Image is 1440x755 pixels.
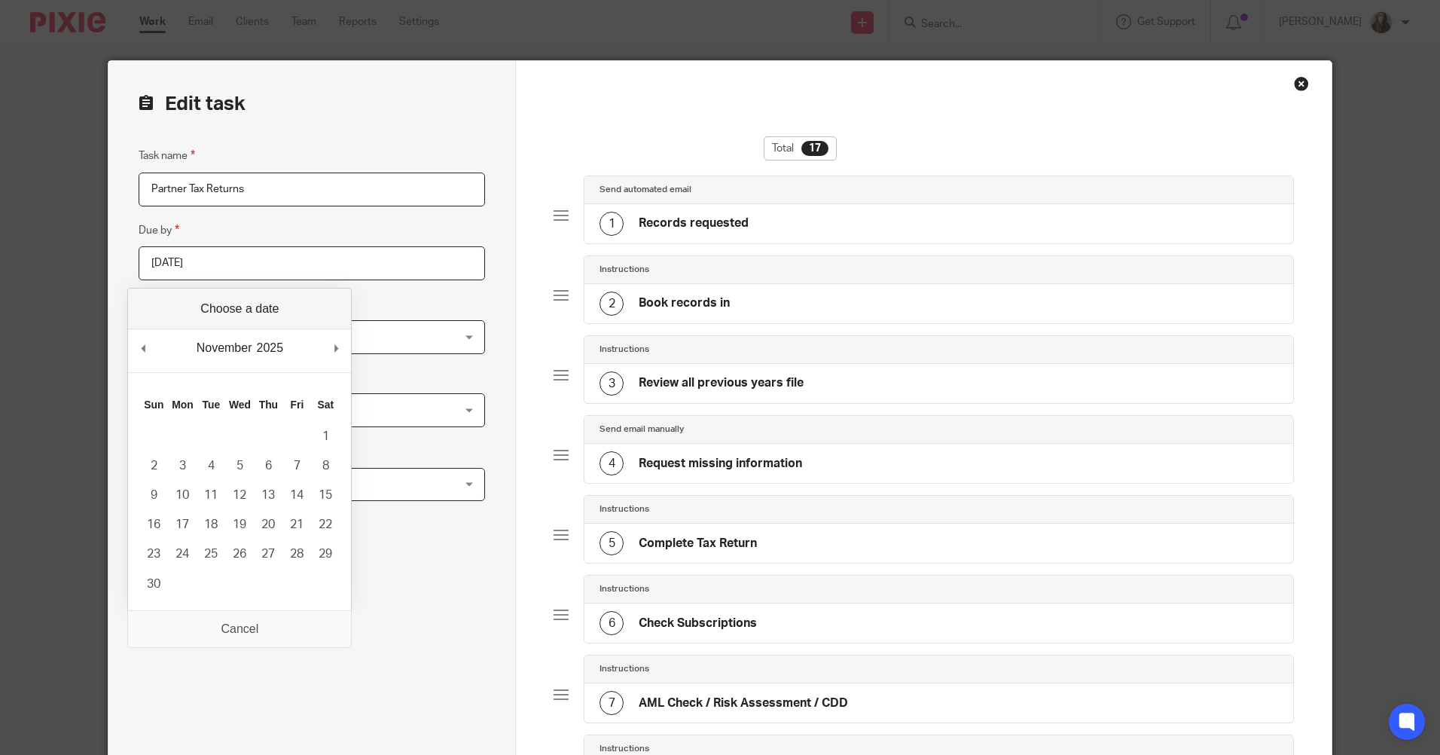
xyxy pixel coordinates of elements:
button: 23 [139,540,168,569]
button: 1 [311,422,340,451]
button: 7 [282,451,311,481]
abbr: Sunday [144,399,163,411]
button: 11 [197,481,225,510]
button: 27 [254,540,282,569]
div: 1 [599,212,624,236]
h4: Complete Tax Return [639,536,757,552]
h4: Send automated email [599,184,691,196]
button: 10 [168,481,197,510]
h4: Instructions [599,743,649,755]
abbr: Thursday [259,399,278,411]
abbr: Wednesday [229,399,251,411]
abbr: Friday [291,399,304,411]
div: November [194,337,255,359]
h4: Records requested [639,215,749,231]
button: 21 [282,510,311,540]
label: Due by [139,222,179,239]
h4: Send email manually [599,423,684,436]
abbr: Monday [172,399,193,411]
button: 26 [225,540,254,569]
h4: Instructions [599,663,649,675]
h4: Check Subscriptions [639,616,757,631]
div: 7 [599,691,624,715]
div: 2025 [255,337,286,359]
button: 4 [197,451,225,481]
button: 24 [168,540,197,569]
button: 14 [282,481,311,510]
div: Close this dialog window [1294,76,1309,91]
button: 20 [254,510,282,540]
label: Task name [139,147,195,164]
div: 3 [599,371,624,396]
button: 9 [139,481,168,510]
div: Total [764,136,837,160]
button: 15 [311,481,340,510]
button: 2 [139,451,168,481]
div: 17 [801,141,828,156]
h4: Instructions [599,583,649,595]
button: Previous Month [136,337,151,359]
abbr: Tuesday [203,399,221,411]
h4: Instructions [599,264,649,276]
h4: AML Check / Risk Assessment / CDD [639,695,848,711]
button: 19 [225,510,254,540]
h4: Book records in [639,295,730,311]
input: Use the arrow keys to pick a date [139,246,485,280]
button: 18 [197,510,225,540]
button: 22 [311,510,340,540]
button: 8 [311,451,340,481]
div: 6 [599,611,624,635]
button: 17 [168,510,197,540]
h4: Review all previous years file [639,375,804,391]
button: 25 [197,540,225,569]
button: 3 [168,451,197,481]
h4: Instructions [599,344,649,356]
div: 2 [599,292,624,316]
button: 5 [225,451,254,481]
button: 6 [254,451,282,481]
button: 16 [139,510,168,540]
button: 28 [282,540,311,569]
h4: Instructions [599,503,649,515]
div: 4 [599,451,624,475]
h2: Edit task [139,91,485,117]
h4: Request missing information [639,456,802,472]
button: 30 [139,570,168,599]
button: Next Month [328,337,343,359]
button: 13 [254,481,282,510]
button: 29 [311,540,340,569]
abbr: Saturday [318,399,334,411]
div: 5 [599,531,624,555]
button: 12 [225,481,254,510]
